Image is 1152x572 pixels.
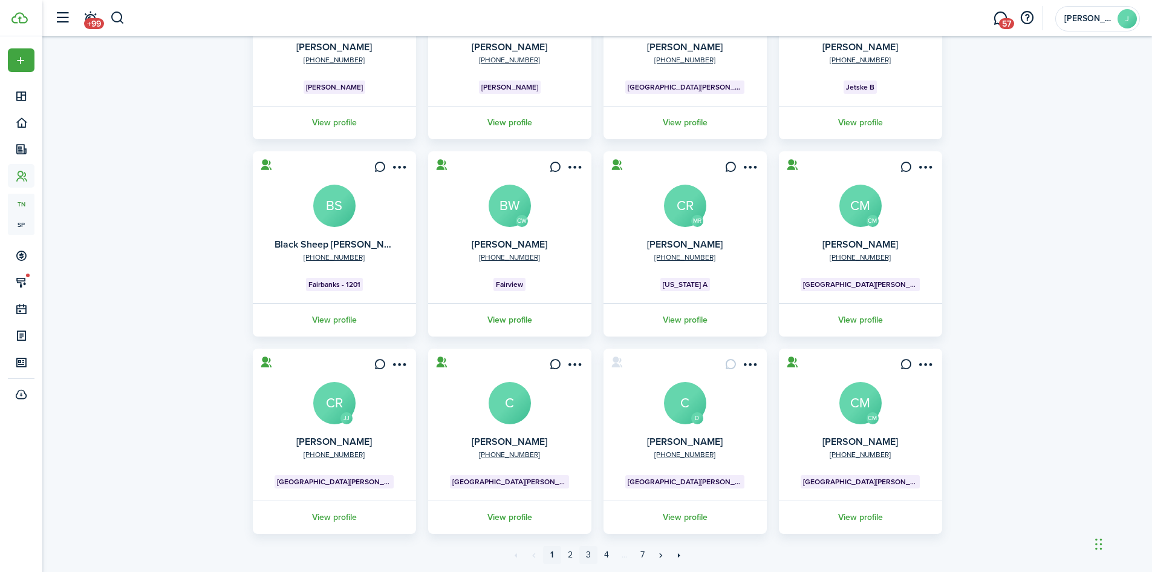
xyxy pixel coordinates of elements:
[777,501,944,534] a: View profile
[579,546,597,564] a: 3
[691,215,703,227] avatar-text: MR
[304,54,365,65] a: [PHONE_NUMBER]
[664,382,706,424] a: C
[803,476,917,487] span: [GEOGRAPHIC_DATA][PERSON_NAME], Unit 325
[313,185,356,227] a: BS
[740,161,760,177] button: Open menu
[1092,514,1152,572] iframe: Chat Widget
[8,48,34,72] button: Open menu
[389,161,409,177] button: Open menu
[647,40,723,54] a: [PERSON_NAME]
[296,40,372,54] a: [PERSON_NAME]
[664,185,706,227] a: CR
[999,18,1014,29] span: 57
[654,449,715,460] a: [PHONE_NUMBER]
[489,382,531,424] a: C
[426,501,593,534] a: View profile
[496,279,523,290] span: Fairview
[11,12,28,24] img: TenantCloud
[822,40,898,54] a: [PERSON_NAME]
[647,435,723,449] a: [PERSON_NAME]
[777,303,944,337] a: View profile
[803,279,917,290] span: [GEOGRAPHIC_DATA][PERSON_NAME], Unit 325
[1118,9,1137,28] avatar-text: J
[867,215,879,227] avatar-text: CM
[830,54,891,65] a: [PHONE_NUMBER]
[489,185,531,227] a: BW
[51,7,74,30] button: Open sidebar
[479,54,540,65] a: [PHONE_NUMBER]
[275,237,406,251] a: Black Sheep [PERSON_NAME]
[663,279,708,290] span: [US_STATE] A
[479,449,540,460] a: [PHONE_NUMBER]
[602,501,769,534] a: View profile
[79,3,102,34] a: Notifications
[777,106,944,139] a: View profile
[304,252,365,263] a: [PHONE_NUMBER]
[313,382,356,424] a: CR
[867,412,879,424] avatar-text: CM
[481,82,538,93] span: [PERSON_NAME]
[277,476,391,487] span: [GEOGRAPHIC_DATA][PERSON_NAME], Unit 415
[251,303,418,337] a: View profile
[507,546,525,564] a: First
[479,252,540,263] a: [PHONE_NUMBER]
[616,546,634,564] a: ...
[652,546,670,564] a: Next
[389,358,409,375] button: Open menu
[830,252,891,263] a: [PHONE_NUMBER]
[472,435,547,449] a: [PERSON_NAME]
[822,237,898,251] a: [PERSON_NAME]
[452,476,567,487] span: [GEOGRAPHIC_DATA][PERSON_NAME], Unit 510
[340,412,353,424] avatar-text: JJ
[516,215,528,227] avatar-text: CW
[472,237,547,251] a: [PERSON_NAME]
[8,194,34,214] a: tn
[634,546,652,564] a: 7
[628,476,742,487] span: [GEOGRAPHIC_DATA][PERSON_NAME], Unit 315
[306,82,363,93] span: [PERSON_NAME]
[839,382,882,424] a: CM
[628,82,742,93] span: [GEOGRAPHIC_DATA][PERSON_NAME], Unit 215
[597,546,616,564] a: 4
[691,412,703,424] avatar-text: D
[830,449,891,460] a: [PHONE_NUMBER]
[426,106,593,139] a: View profile
[251,501,418,534] a: View profile
[296,435,372,449] a: [PERSON_NAME]
[916,161,935,177] button: Open menu
[1095,526,1102,562] div: Drag
[654,252,715,263] a: [PHONE_NUMBER]
[251,106,418,139] a: View profile
[846,82,874,93] span: Jetske B
[602,106,769,139] a: View profile
[670,546,688,564] a: Last
[308,279,360,290] span: Fairbanks - 1201
[304,449,365,460] a: [PHONE_NUMBER]
[916,358,935,375] button: Open menu
[8,214,34,235] a: sp
[565,358,584,375] button: Open menu
[525,546,543,564] a: Previous
[565,161,584,177] button: Open menu
[543,546,561,564] a: 1
[426,303,593,337] a: View profile
[740,358,760,375] button: Open menu
[647,237,723,251] a: [PERSON_NAME]
[1064,15,1113,23] span: Jeff
[110,8,125,28] button: Search
[839,185,882,227] a: CM
[561,546,579,564] a: 2
[1017,8,1037,28] button: Open resource center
